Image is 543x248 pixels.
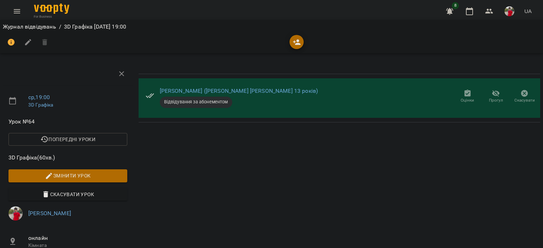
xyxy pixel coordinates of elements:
[64,23,126,31] p: 3D Графіка [DATE] 19:00
[8,188,127,201] button: Скасувати Урок
[482,87,510,107] button: Прогул
[514,97,535,103] span: Скасувати
[521,5,535,18] button: UA
[34,14,69,19] span: For Business
[8,206,23,220] img: 54b6d9b4e6461886c974555cb82f3b73.jpg
[59,23,61,31] li: /
[14,171,122,180] span: Змінити урок
[8,169,127,182] button: Змінити урок
[28,102,53,108] a: 3D Графіка
[8,133,127,146] button: Попередні уроки
[8,153,127,162] span: 3D Графіка ( 60 хв. )
[504,6,514,16] img: 54b6d9b4e6461886c974555cb82f3b73.jpg
[14,135,122,144] span: Попередні уроки
[3,23,56,30] a: Журнал відвідувань
[28,234,127,242] span: онлайн
[28,94,50,101] a: ср , 19:00
[160,87,318,94] a: [PERSON_NAME] ([PERSON_NAME] [PERSON_NAME] 13 років)
[489,97,503,103] span: Прогул
[160,99,232,105] span: Відвідування за абонементом
[524,7,532,15] span: UA
[8,3,25,20] button: Menu
[14,190,122,199] span: Скасувати Урок
[28,210,71,217] a: [PERSON_NAME]
[8,117,127,126] span: Урок №64
[453,87,482,107] button: Оцінки
[510,87,539,107] button: Скасувати
[461,97,474,103] span: Оцінки
[452,2,459,9] span: 8
[3,23,540,31] nav: breadcrumb
[34,4,69,14] img: Voopty Logo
